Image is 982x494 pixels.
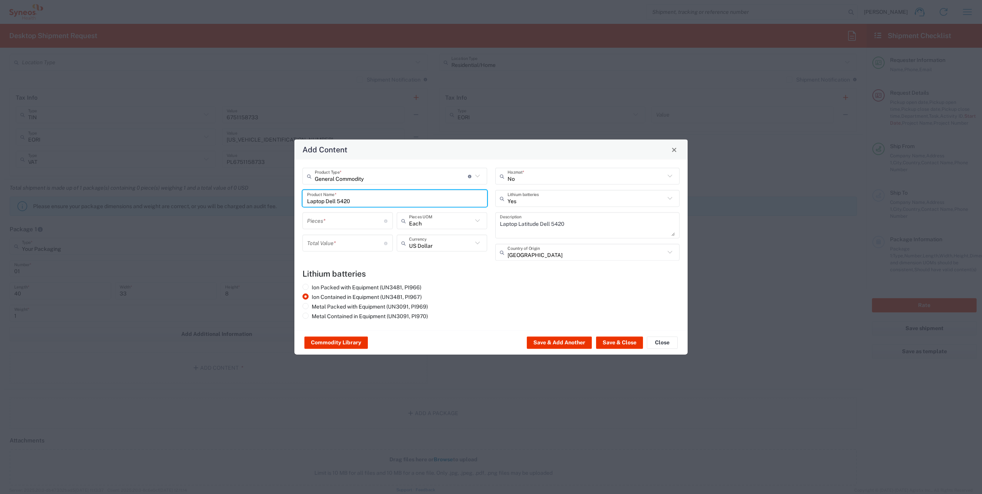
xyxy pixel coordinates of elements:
button: Save & Close [596,337,643,349]
button: Close [669,144,680,155]
button: Save & Add Another [527,337,592,349]
label: Metal Contained in Equipment (UN3091, PI970) [302,313,428,320]
h4: Add Content [302,144,347,155]
button: Close [647,337,678,349]
button: Commodity Library [304,337,368,349]
label: Ion Packed with Equipment (UN3481, PI966) [302,284,421,291]
label: Ion Contained in Equipment (UN3481, PI967) [302,294,422,300]
label: Metal Packed with Equipment (UN3091, PI969) [302,303,428,310]
h4: Lithium batteries [302,269,680,279]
